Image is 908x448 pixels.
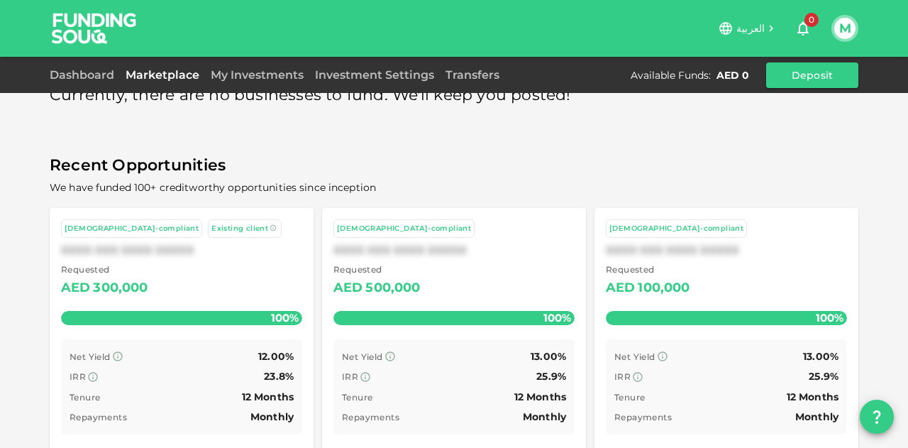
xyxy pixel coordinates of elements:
[736,22,765,35] span: العربية
[766,62,858,88] button: Deposit
[333,277,362,300] div: AED
[638,277,690,300] div: 100,000
[50,82,571,109] span: Currently, there are no businesses to fund. We'll keep you posted!
[61,244,302,257] div: XXXX XXX XXXX XXXXX
[61,263,148,277] span: Requested
[70,392,100,403] span: Tenure
[258,350,294,363] span: 12.00%
[264,370,294,383] span: 23.8%
[795,410,838,423] span: Monthly
[809,370,838,383] span: 25.9%
[540,307,575,328] span: 100%
[606,244,847,257] div: XXXX XXX XXXX XXXXX
[614,371,631,382] span: IRR
[242,390,294,403] span: 12 Months
[614,412,672,422] span: Repayments
[614,392,645,403] span: Tenure
[70,371,86,382] span: IRR
[716,68,749,82] div: AED 0
[609,223,743,235] div: [DEMOGRAPHIC_DATA]-compliant
[205,68,309,82] a: My Investments
[514,390,566,403] span: 12 Months
[342,392,372,403] span: Tenure
[804,13,819,27] span: 0
[333,263,421,277] span: Requested
[523,410,566,423] span: Monthly
[803,350,838,363] span: 13.00%
[250,410,294,423] span: Monthly
[606,263,690,277] span: Requested
[631,68,711,82] div: Available Funds :
[440,68,505,82] a: Transfers
[70,412,127,422] span: Repayments
[342,412,399,422] span: Repayments
[333,244,575,257] div: XXXX XXX XXXX XXXXX
[606,277,635,300] div: AED
[614,351,655,362] span: Net Yield
[337,223,471,235] div: [DEMOGRAPHIC_DATA]-compliant
[70,351,111,362] span: Net Yield
[93,277,148,300] div: 300,000
[342,351,383,362] span: Net Yield
[50,68,120,82] a: Dashboard
[120,68,205,82] a: Marketplace
[50,181,376,194] span: We have funded 100+ creditworthy opportunities since inception
[860,400,894,434] button: question
[65,223,199,235] div: [DEMOGRAPHIC_DATA]-compliant
[211,224,268,233] span: Existing client
[812,307,847,328] span: 100%
[536,370,566,383] span: 25.9%
[787,390,838,403] span: 12 Months
[834,18,856,39] button: M
[342,371,358,382] span: IRR
[267,307,302,328] span: 100%
[365,277,420,300] div: 500,000
[531,350,566,363] span: 13.00%
[61,277,90,300] div: AED
[50,152,858,180] span: Recent Opportunities
[309,68,440,82] a: Investment Settings
[789,14,817,43] button: 0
